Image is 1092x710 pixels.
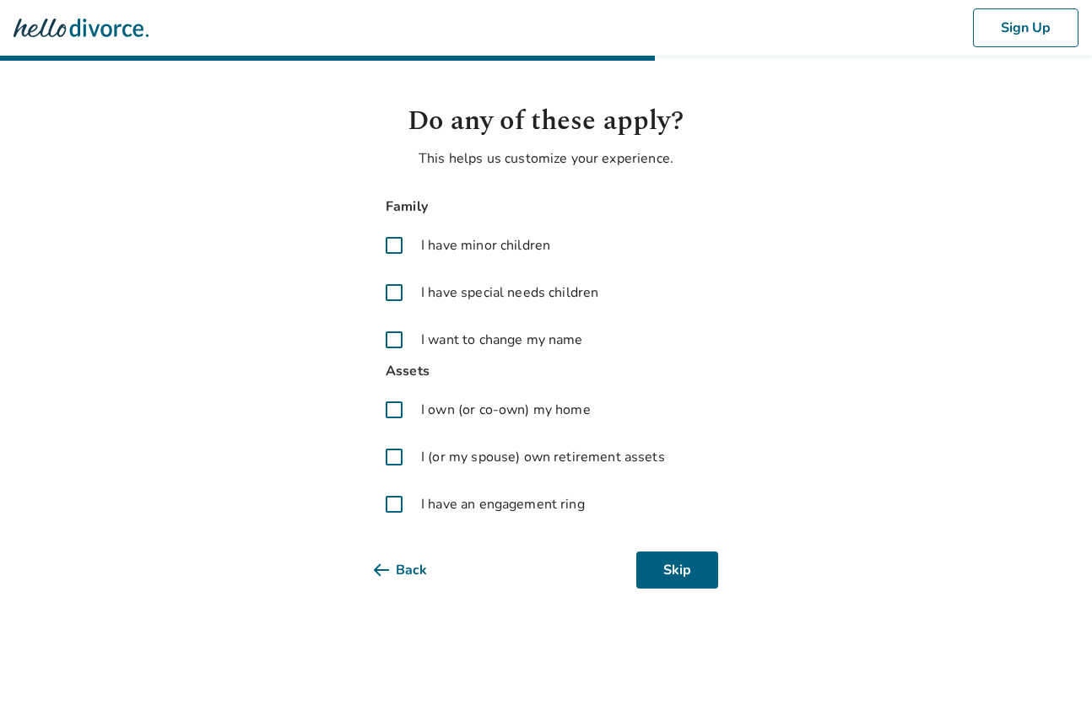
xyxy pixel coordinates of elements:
img: Hello Divorce Logo [14,11,149,45]
button: Back [374,551,454,589]
span: I want to change my name [421,330,583,350]
button: Sign Up [973,8,1078,47]
span: I have minor children [421,235,550,255]
button: Skip [636,551,718,589]
span: I own (or co-own) my home [421,400,591,420]
h1: Do any of these apply? [374,101,718,142]
span: I (or my spouse) own retirement assets [421,447,665,467]
p: This helps us customize your experience. [374,148,718,169]
iframe: Chat Widget [1008,629,1092,710]
span: I have an engagement ring [421,494,585,514]
span: Family [374,196,718,218]
span: I have special needs children [421,282,598,303]
span: Assets [374,360,718,383]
